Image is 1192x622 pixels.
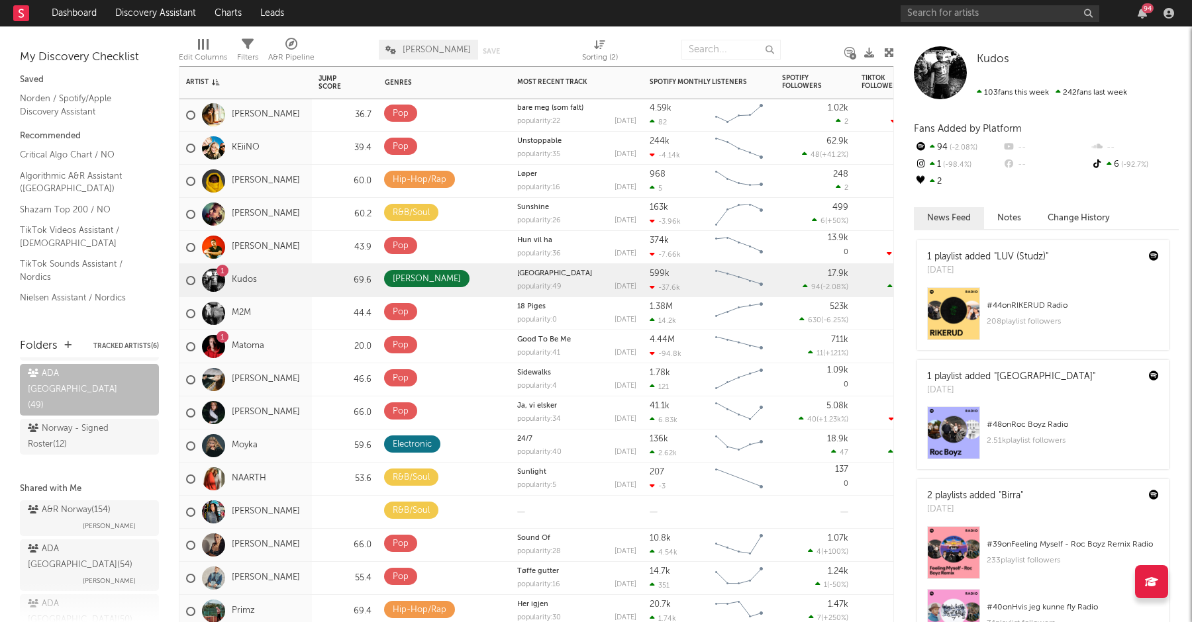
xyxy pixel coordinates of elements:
[681,40,781,60] input: Search...
[319,372,372,388] div: 46.6
[615,548,636,555] div: [DATE]
[825,350,846,357] span: +121 %
[517,336,636,343] div: Good To Be Me
[709,231,769,264] svg: Chart title
[709,297,769,330] svg: Chart title
[319,438,372,454] div: 59.6
[782,463,848,495] div: 0
[782,74,828,90] div: Spotify Followers
[844,118,848,126] span: 2
[941,161,971,169] span: -98.4 %
[901,5,1099,22] input: Search for artists
[517,138,562,145] a: Unstoppable
[28,421,121,453] div: Norway - Signed Roster ( 12 )
[802,150,848,159] div: ( )
[615,250,636,257] div: [DATE]
[232,440,258,451] a: Moyka
[844,185,848,192] span: 2
[817,549,821,556] span: 4
[28,502,111,518] div: A&R Norway ( 154 )
[393,503,430,519] div: R&B/Soul
[823,549,846,556] span: +100 %
[517,402,636,410] div: Ja, vi elsker
[977,54,1009,65] span: Kudos
[393,205,430,221] div: R&B/Soul
[987,298,1159,314] div: # 44 on RIKERUD Radio
[517,283,562,290] div: popularity: 49
[828,104,848,112] div: 1.02k
[999,491,1023,500] a: "Birra"
[650,118,667,126] div: 82
[831,335,848,344] div: 711k
[319,537,372,553] div: 66.0
[319,471,372,487] div: 53.6
[615,416,636,423] div: [DATE]
[393,271,461,287] div: [PERSON_NAME]
[862,297,928,330] div: 0
[803,283,848,291] div: ( )
[812,216,848,225] div: ( )
[517,349,560,357] div: popularity: 41
[232,208,300,220] a: [PERSON_NAME]
[615,283,636,290] div: [DATE]
[517,482,556,489] div: popularity: 5
[914,207,984,229] button: News Feed
[709,132,769,165] svg: Chart title
[709,562,769,595] svg: Chart title
[232,539,300,551] a: [PERSON_NAME]
[1142,3,1154,13] div: 94
[393,304,409,320] div: Pop
[20,500,159,536] a: A&R Norway(154)[PERSON_NAME]
[987,553,1159,568] div: 233 playlist followers
[650,335,675,344] div: 4.44M
[832,203,848,212] div: 499
[1091,139,1179,156] div: --
[828,600,848,609] div: 1.47k
[319,306,372,322] div: 44.4
[615,382,636,390] div: [DATE]
[615,118,636,125] div: [DATE]
[83,518,136,534] span: [PERSON_NAME]
[709,264,769,297] svg: Chart title
[319,273,372,289] div: 69.6
[615,316,636,324] div: [DATE]
[615,614,636,621] div: [DATE]
[650,548,677,556] div: 4.54k
[650,151,680,159] div: -4.14k
[987,433,1159,449] div: 2.51k playlist followers
[827,366,848,375] div: 1.09k
[232,175,300,187] a: [PERSON_NAME]
[517,581,560,588] div: popularity: 16
[232,407,300,418] a: [PERSON_NAME]
[517,217,561,224] div: popularity: 26
[977,89,1127,97] span: 242 fans last week
[232,109,300,120] a: [PERSON_NAME]
[650,250,681,259] div: -7.66k
[987,417,1159,433] div: # 48 on Roc Boyz Radio
[517,468,636,476] div: Sunlight
[927,489,1023,503] div: 2 playlists added
[20,338,58,354] div: Folders
[517,369,551,377] a: Sidewalks
[927,370,1095,384] div: 1 playlist added
[650,349,681,358] div: -94.8k
[650,184,662,193] div: 5
[817,350,823,357] span: 11
[862,330,928,363] div: 0
[232,308,251,319] a: M2M
[809,613,848,622] div: ( )
[268,33,315,71] div: A&R Pipeline
[393,172,446,188] div: Hip-Hop/Rap
[862,74,908,90] div: TikTok Followers
[319,603,372,619] div: 69.4
[914,156,1002,173] div: 1
[650,382,669,391] div: 121
[1119,161,1148,169] span: -92.7 %
[319,140,372,156] div: 39.4
[650,78,749,86] div: Spotify Monthly Listeners
[650,283,680,292] div: -37.6k
[709,429,769,463] svg: Chart title
[517,118,560,125] div: popularity: 22
[615,184,636,191] div: [DATE]
[650,482,666,490] div: -3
